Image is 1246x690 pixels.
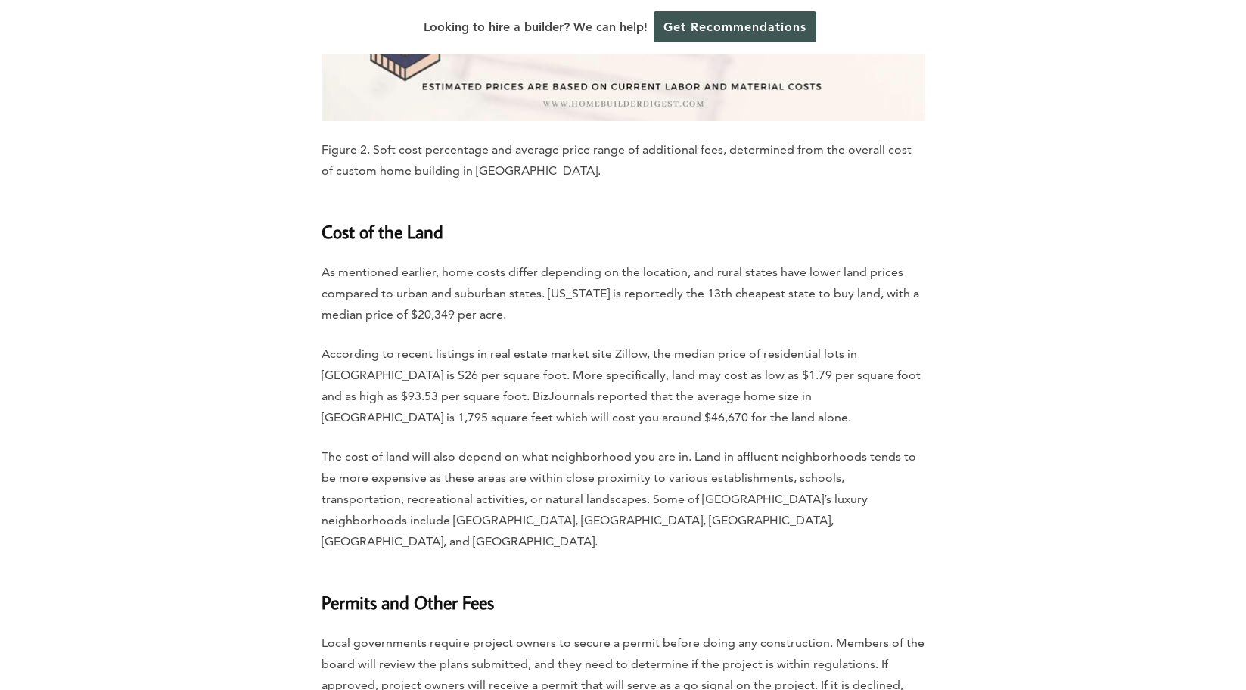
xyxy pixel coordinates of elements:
p: According to recent listings in real estate market site Zillow, the median price of residential l... [322,343,925,428]
a: Get Recommendations [654,11,816,42]
strong: Permits and Other Fees [322,590,494,614]
p: As mentioned earlier, home costs differ depending on the location, and rural states have lower la... [322,262,925,325]
strong: Cost of the Land [322,219,443,243]
p: Figure 2. Soft cost percentage and average price range of additional fees, determined from the ov... [322,139,925,182]
p: The cost of land will also depend on what neighborhood you are in. Land in affluent neighborhoods... [322,446,925,552]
